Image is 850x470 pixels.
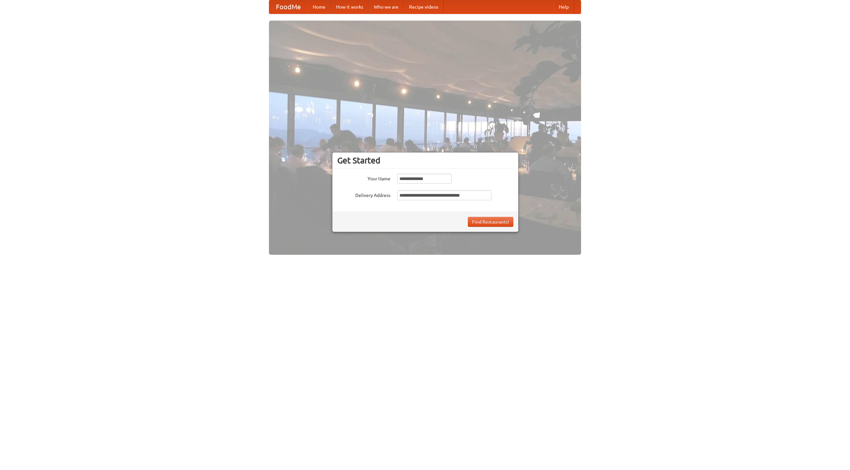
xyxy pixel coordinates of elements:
a: Home [307,0,331,14]
a: FoodMe [269,0,307,14]
h3: Get Started [337,155,513,165]
label: Your Name [337,174,390,182]
a: Help [553,0,574,14]
a: How it works [331,0,369,14]
a: Recipe videos [404,0,444,14]
label: Delivery Address [337,190,390,199]
a: Who we are [369,0,404,14]
button: Find Restaurants! [468,217,513,227]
